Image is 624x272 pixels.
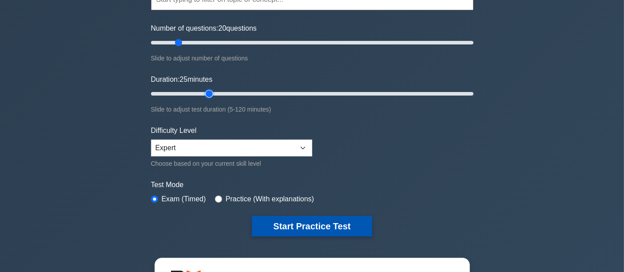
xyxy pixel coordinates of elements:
[151,158,312,169] div: Choose based on your current skill level
[252,216,372,236] button: Start Practice Test
[179,76,187,83] span: 25
[162,194,206,204] label: Exam (Timed)
[219,24,227,32] span: 20
[226,194,314,204] label: Practice (With explanations)
[151,180,473,190] label: Test Mode
[151,74,213,85] label: Duration: minutes
[151,125,197,136] label: Difficulty Level
[151,53,473,64] div: Slide to adjust number of questions
[151,104,473,115] div: Slide to adjust test duration (5-120 minutes)
[151,23,257,34] label: Number of questions: questions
